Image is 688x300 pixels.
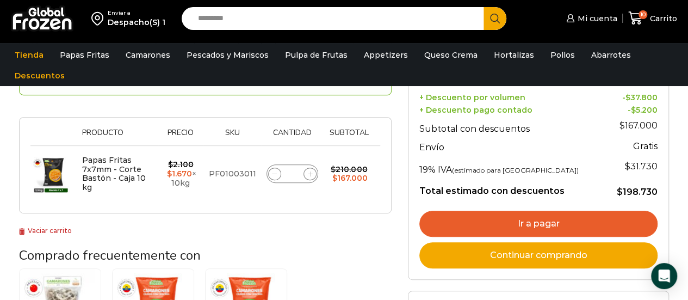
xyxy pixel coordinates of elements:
[167,169,172,179] span: $
[419,45,483,65] a: Queso Crema
[9,45,49,65] a: Tienda
[625,93,630,102] span: $
[575,13,617,24] span: Mi cuenta
[332,173,368,183] bdi: 167.000
[617,187,623,197] span: $
[628,5,677,31] a: 10 Carrito
[625,161,658,172] span: 31.730
[91,9,108,28] img: address-field-icon.svg
[331,164,367,174] bdi: 210.000
[625,93,658,102] bdi: 37.800
[167,169,192,179] bdi: 1.670
[168,160,173,169] span: $
[203,145,262,202] td: PF01003011
[419,156,604,177] th: 19% IVA
[545,45,580,65] a: Pollos
[419,177,604,198] th: Total estimado con descuentos
[285,166,300,181] input: Product quantity
[419,211,658,237] a: Ir a pagar
[563,8,617,29] a: Mi cuenta
[617,187,658,197] bdi: 198.730
[331,164,336,174] span: $
[452,166,579,174] small: (estimado para [GEOGRAPHIC_DATA])
[647,13,677,24] span: Carrito
[631,105,658,115] bdi: 5.200
[280,45,353,65] a: Pulpa de Frutas
[419,115,604,137] th: Subtotal con descuentos
[168,160,194,169] bdi: 2.100
[484,7,506,30] button: Search button
[488,45,540,65] a: Hortalizas
[9,65,70,86] a: Descuentos
[158,128,203,145] th: Precio
[324,128,375,145] th: Subtotal
[631,105,636,115] span: $
[419,242,658,268] a: Continuar comprando
[181,45,274,65] a: Pescados y Mariscos
[19,226,72,235] a: Vaciar carrito
[108,9,165,17] div: Enviar a
[203,128,262,145] th: Sku
[586,45,636,65] a: Abarrotes
[54,45,115,65] a: Papas Fritas
[419,137,604,156] th: Envío
[158,145,203,202] td: × 10kg
[651,263,677,289] div: Open Intercom Messenger
[358,45,413,65] a: Appetizers
[261,128,324,145] th: Cantidad
[625,161,630,172] span: $
[120,45,176,65] a: Camarones
[332,173,337,183] span: $
[419,90,604,102] th: + Descuento por volumen
[82,155,146,192] a: Papas Fritas 7x7mm - Corte Bastón - Caja 10 kg
[633,141,658,151] strong: Gratis
[108,17,165,28] div: Despacho(S) 1
[604,90,658,102] td: -
[604,102,658,115] td: -
[419,102,604,115] th: + Descuento pago contado
[619,120,625,131] span: $
[19,247,201,264] span: Comprado frecuentemente con
[619,120,658,131] bdi: 167.000
[639,10,647,19] span: 10
[77,128,158,145] th: Producto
